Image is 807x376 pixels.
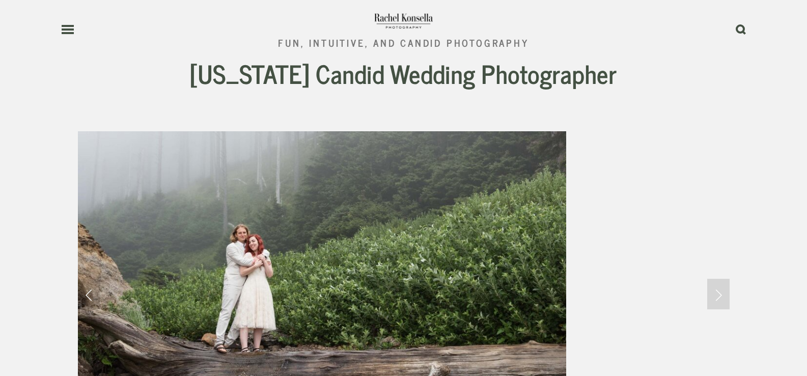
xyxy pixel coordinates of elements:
div: Fun, Intuitive, and Candid Photography [278,38,528,47]
a: Previous Slide [78,279,100,309]
h1: [US_STATE] Candid Wedding Photographer [161,60,646,87]
img: PNW Wedding Photographer | Rachel Konsella [373,10,434,31]
a: Next Slide [707,279,730,309]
